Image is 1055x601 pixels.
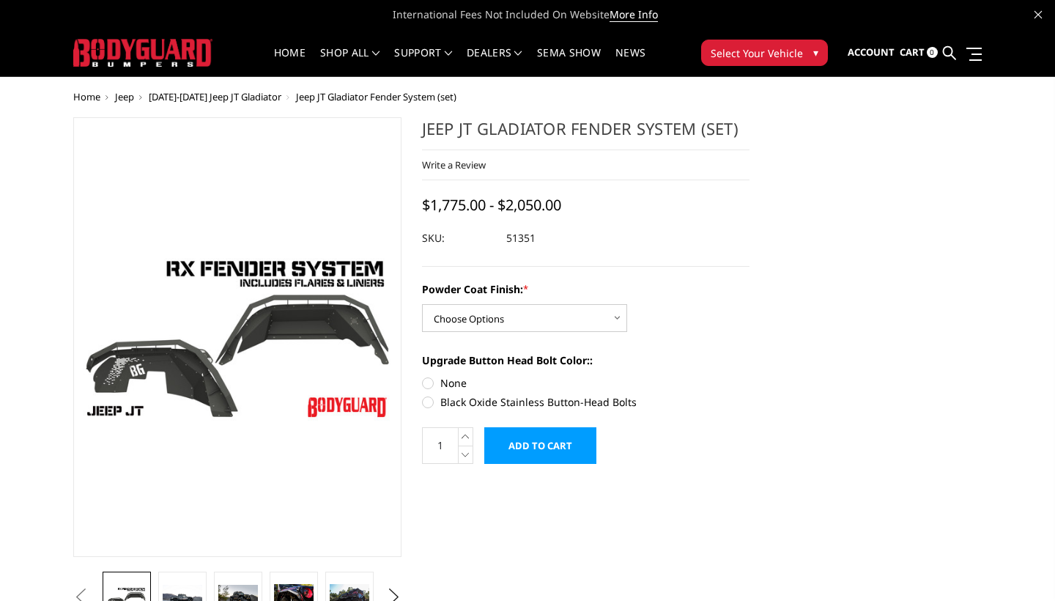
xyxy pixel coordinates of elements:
[506,225,536,251] dd: 51351
[422,394,750,410] label: Black Oxide Stainless Button-Head Bolts
[615,48,645,76] a: News
[422,225,495,251] dt: SKU:
[296,90,456,103] span: Jeep JT Gladiator Fender System (set)
[701,40,828,66] button: Select Your Vehicle
[115,90,134,103] a: Jeep
[149,90,281,103] a: [DATE]-[DATE] Jeep JT Gladiator
[73,39,212,66] img: BODYGUARD BUMPERS
[927,47,938,58] span: 0
[467,48,522,76] a: Dealers
[422,281,750,297] label: Powder Coat Finish:
[484,427,596,464] input: Add to Cart
[848,33,895,73] a: Account
[320,48,380,76] a: shop all
[610,7,658,22] a: More Info
[813,45,818,60] span: ▾
[848,45,895,59] span: Account
[422,117,750,150] h1: Jeep JT Gladiator Fender System (set)
[422,375,750,391] label: None
[274,48,306,76] a: Home
[900,45,925,59] span: Cart
[711,45,803,61] span: Select Your Vehicle
[900,33,938,73] a: Cart 0
[537,48,601,76] a: SEMA Show
[422,353,750,368] label: Upgrade Button Head Bolt Color::
[422,195,561,215] span: $1,775.00 - $2,050.00
[73,117,401,557] a: Jeep JT Gladiator Fender System (set)
[422,158,486,172] a: Write a Review
[394,48,452,76] a: Support
[73,90,100,103] a: Home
